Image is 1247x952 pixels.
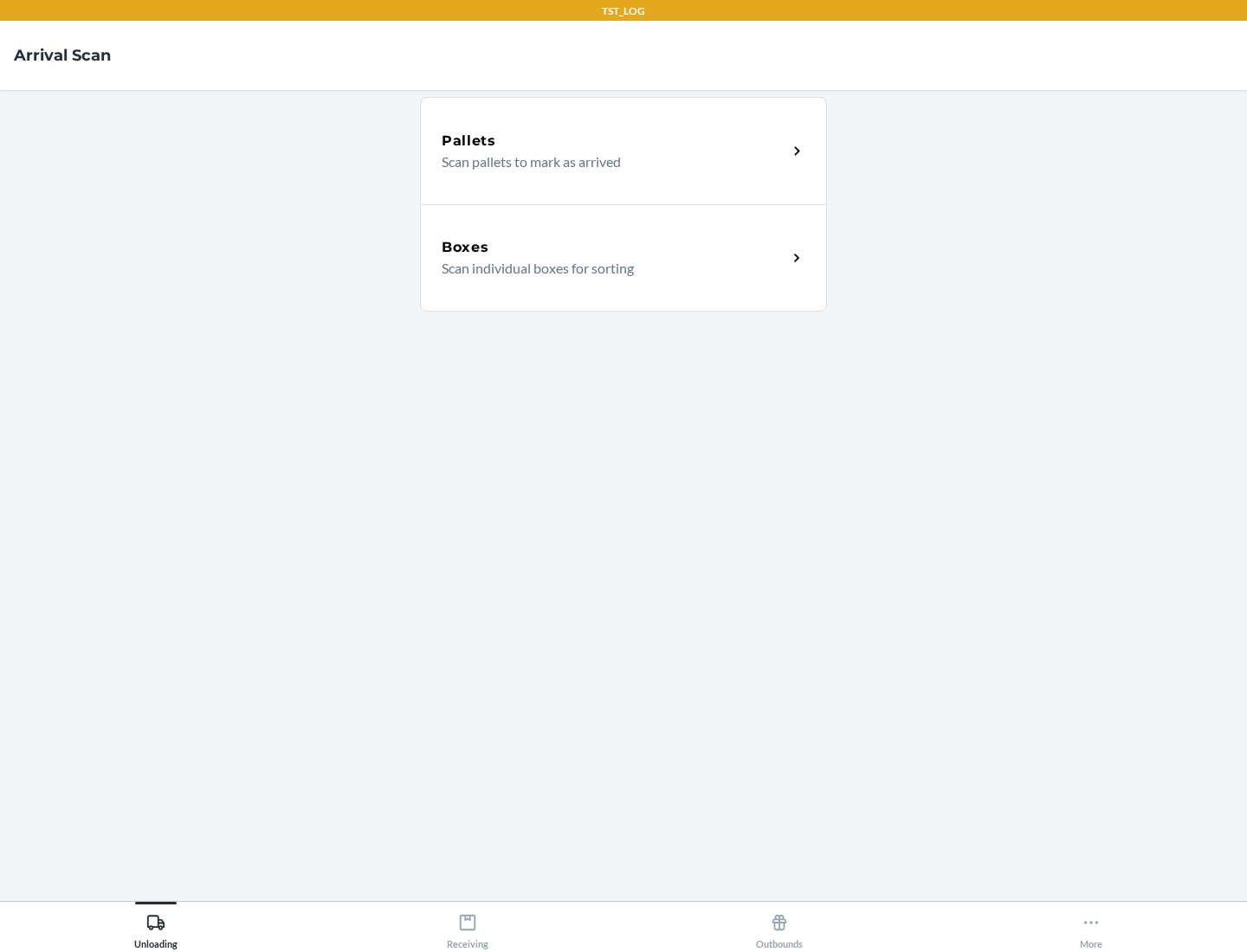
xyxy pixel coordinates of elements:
a: BoxesScan individual boxes for sorting [420,204,827,312]
div: Unloading [134,906,178,949]
p: TST_LOG [602,3,645,19]
button: More [935,902,1247,949]
a: PalletsScan pallets to mark as arrived [420,97,827,204]
div: Outbounds [756,906,803,949]
div: Receiving [447,906,488,949]
button: Receiving [312,902,623,949]
button: Outbounds [623,902,935,949]
p: Scan individual boxes for sorting [442,258,773,279]
h5: Boxes [442,237,489,258]
h4: Arrival Scan [14,44,111,67]
h5: Pallets [442,131,496,151]
p: Scan pallets to mark as arrived [442,151,773,172]
div: More [1080,906,1102,949]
